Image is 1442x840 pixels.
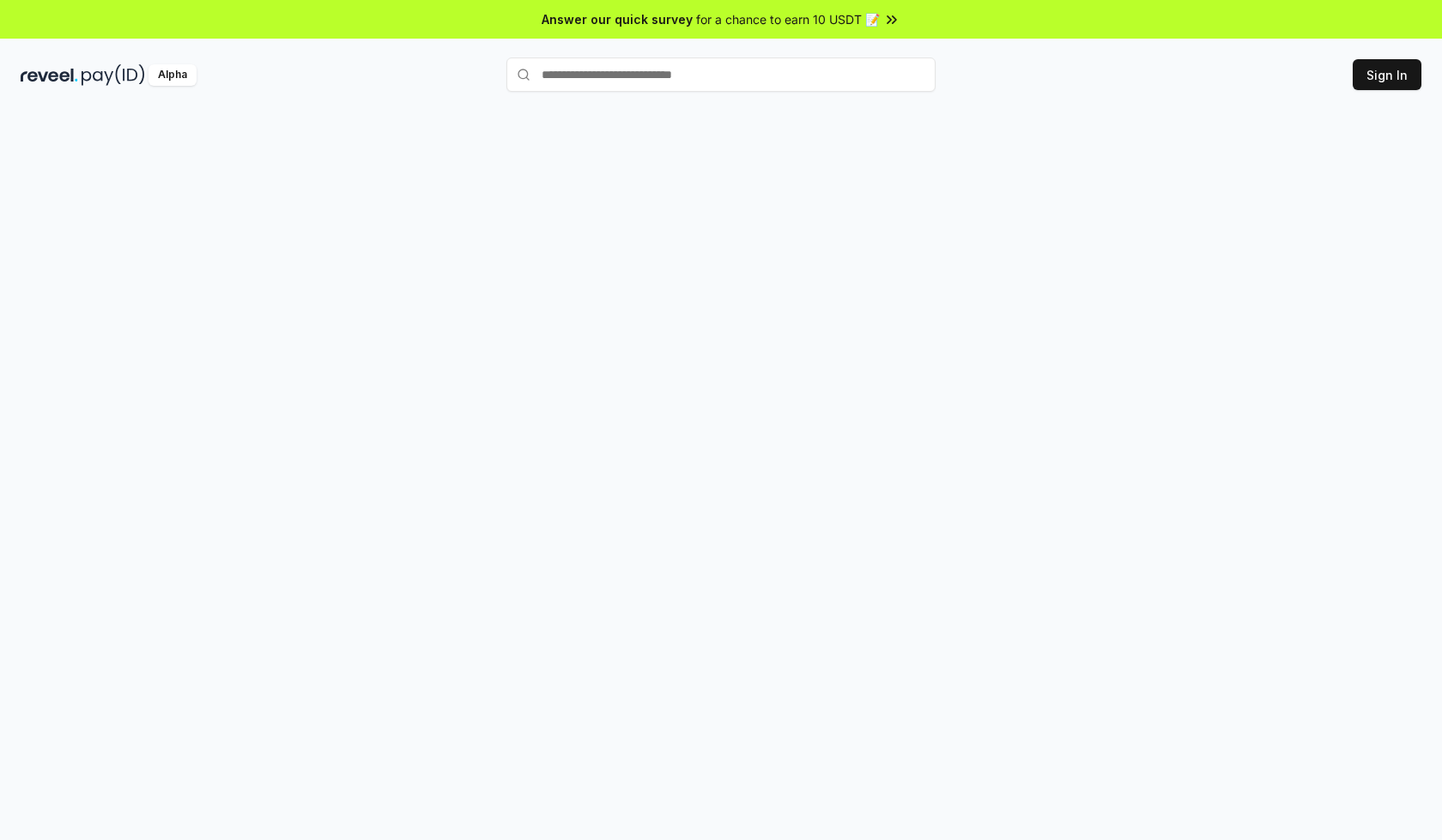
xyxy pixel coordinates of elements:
[542,10,693,28] span: Answer our quick survey
[148,64,197,86] div: Alpha
[1353,59,1421,90] button: Sign In
[21,64,78,86] img: reveel_dark
[696,10,880,28] span: for a chance to earn 10 USDT 📝
[82,64,145,86] img: pay_id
